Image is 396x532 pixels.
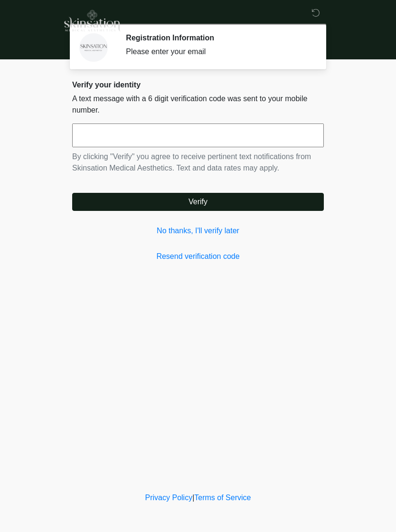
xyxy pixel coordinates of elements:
[72,151,324,174] p: By clicking "Verify" you agree to receive pertinent text notifications from Skinsation Medical Ae...
[194,494,251,502] a: Terms of Service
[72,93,324,116] p: A text message with a 6 digit verification code was sent to your mobile number.
[126,46,310,57] div: Please enter your email
[192,494,194,502] a: |
[79,33,108,62] img: Agent Avatar
[145,494,193,502] a: Privacy Policy
[63,7,121,33] img: Skinsation Medical Aesthetics Logo
[72,80,324,89] h2: Verify your identity
[72,225,324,237] a: No thanks, I'll verify later
[72,193,324,211] button: Verify
[72,251,324,262] a: Resend verification code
